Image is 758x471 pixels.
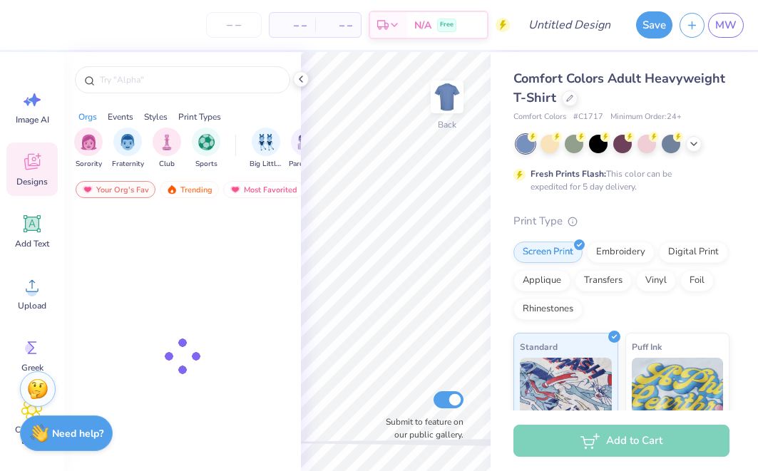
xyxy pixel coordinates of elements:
span: Designs [16,176,48,187]
span: Club [159,159,175,170]
div: filter for Parent's Weekend [289,128,322,170]
div: Applique [513,270,570,291]
span: Clipart & logos [9,424,56,447]
div: Trending [160,181,219,198]
span: Greek [21,362,43,373]
button: filter button [192,128,220,170]
div: Screen Print [513,242,583,263]
img: Parent's Weekend Image [297,134,314,150]
span: Fraternity [112,159,144,170]
div: filter for Fraternity [112,128,144,170]
img: Big Little Reveal Image [258,134,274,150]
div: Your Org's Fav [76,181,155,198]
strong: Need help? [52,427,103,440]
img: most_fav.gif [230,185,241,195]
span: # C1717 [573,111,603,123]
span: Image AI [16,114,49,125]
input: Untitled Design [517,11,622,39]
div: Print Types [178,110,221,123]
div: Styles [144,110,168,123]
span: Comfort Colors [513,111,566,123]
img: trending.gif [166,185,178,195]
div: filter for Club [153,128,181,170]
img: Club Image [159,134,175,150]
input: Try "Alpha" [98,73,281,87]
span: Sorority [76,159,102,170]
div: filter for Big Little Reveal [250,128,282,170]
span: Add Text [15,238,49,249]
input: – – [206,12,262,38]
span: Big Little Reveal [250,159,282,170]
label: Submit to feature on our public gallery. [378,415,463,441]
button: Save [636,11,672,38]
strong: Fresh Prints Flash: [531,168,606,180]
div: Embroidery [587,242,655,263]
span: Parent's Weekend [289,159,322,170]
div: Most Favorited [223,181,304,198]
span: Upload [18,300,46,311]
span: Puff Ink [632,339,662,354]
img: most_fav.gif [82,185,93,195]
div: Foil [680,270,714,291]
span: Comfort Colors Adult Heavyweight T-Shirt [513,70,725,106]
img: Sports Image [198,134,215,150]
div: Rhinestones [513,299,583,320]
div: Events [108,110,133,123]
button: filter button [153,128,181,170]
div: Vinyl [636,270,676,291]
div: filter for Sorority [74,128,103,170]
div: Transfers [575,270,632,291]
span: Sports [195,159,217,170]
span: N/A [414,18,431,33]
img: Standard [520,358,612,429]
span: – – [278,18,307,33]
button: filter button [250,128,282,170]
div: Orgs [78,110,97,123]
img: Back [433,83,461,111]
div: This color can be expedited for 5 day delivery. [531,167,706,193]
div: Digital Print [659,242,728,263]
img: Sorority Image [81,134,97,150]
span: Free [440,20,454,30]
button: filter button [74,128,103,170]
span: MW [715,17,737,33]
button: filter button [112,128,144,170]
div: Back [438,118,456,131]
img: Puff Ink [632,358,724,429]
button: filter button [289,128,322,170]
span: – – [324,18,352,33]
img: Fraternity Image [120,134,135,150]
div: Print Type [513,213,729,229]
span: Standard [520,339,558,354]
span: Minimum Order: 24 + [610,111,682,123]
a: MW [708,13,744,38]
div: filter for Sports [192,128,220,170]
